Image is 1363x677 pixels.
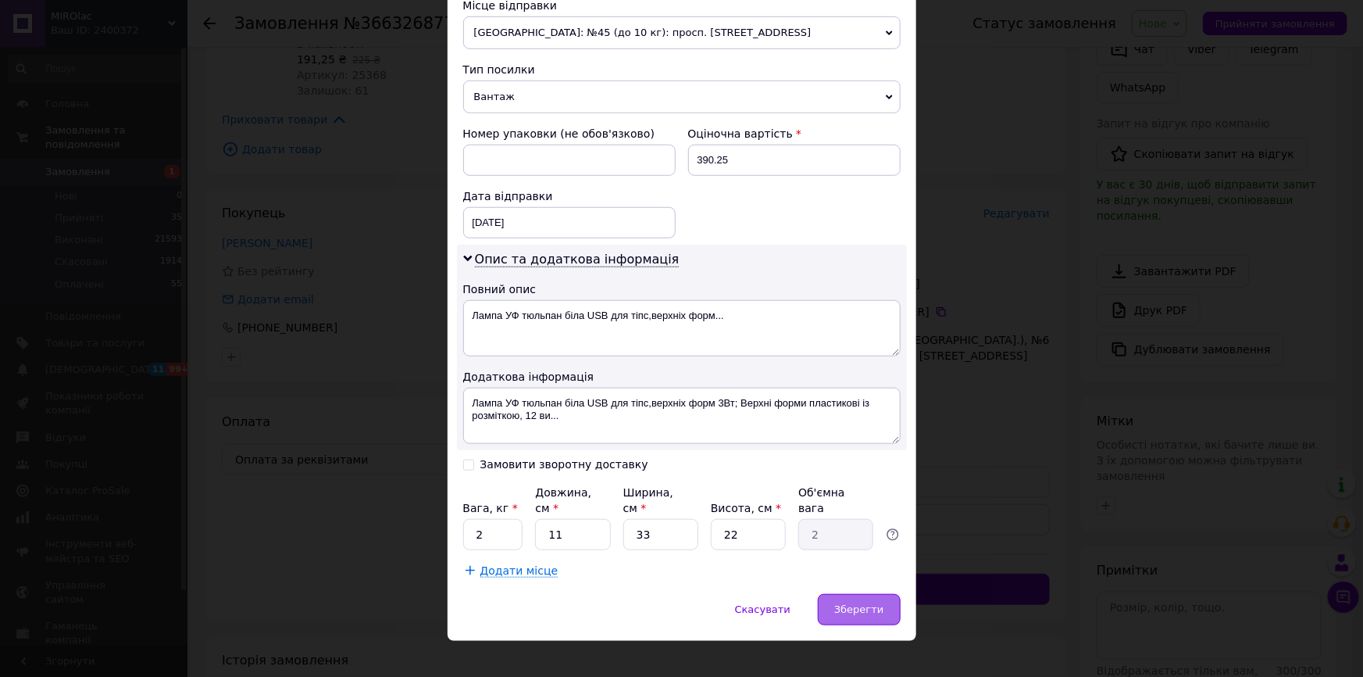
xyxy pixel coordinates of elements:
[463,188,676,204] div: Дата відправки
[463,502,518,514] label: Вага, кг
[735,604,790,615] span: Скасувати
[463,81,901,113] span: Вантаж
[688,126,901,141] div: Оціночна вартість
[463,281,901,297] div: Повний опис
[535,486,591,514] label: Довжина, см
[463,126,676,141] div: Номер упаковки (не обов'язково)
[463,63,535,76] span: Тип посилки
[463,300,901,356] textarea: Лампа УФ тюльпан біла USB для тіпс,верхніх форм...
[480,564,558,578] span: Додати місце
[463,16,901,49] span: [GEOGRAPHIC_DATA]: №45 (до 10 кг): просп. [STREET_ADDRESS]
[798,485,873,516] div: Об'ємна вага
[623,486,673,514] label: Ширина, см
[463,388,901,444] textarea: Лампа УФ тюльпан біла USB для тіпс,верхніх форм 3Вт; Верхні форми пластикові із розміткою, 12 ви...
[834,604,883,615] span: Зберегти
[463,369,901,385] div: Додаткова інформація
[475,252,680,267] span: Опис та додаткова інформація
[711,502,781,514] label: Висота, см
[480,458,648,471] div: Замовити зворотну доставку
